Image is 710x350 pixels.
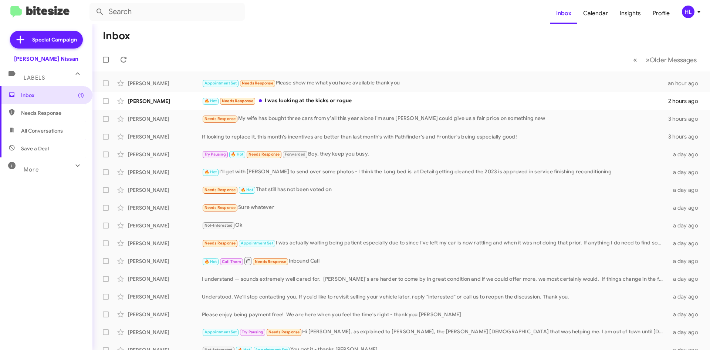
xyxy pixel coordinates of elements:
[669,204,704,211] div: a day ago
[204,205,236,210] span: Needs Response
[682,6,694,18] div: HL
[32,36,77,43] span: Special Campaign
[204,152,226,157] span: Try Pausing
[128,275,202,283] div: [PERSON_NAME]
[24,166,39,173] span: More
[204,330,237,334] span: Appointment Set
[668,97,704,105] div: 2 hours ago
[614,3,647,24] a: Insights
[231,152,243,157] span: 🔥 Hot
[248,152,280,157] span: Needs Response
[128,133,202,140] div: [PERSON_NAME]
[241,241,273,246] span: Appointment Set
[21,91,84,99] span: Inbox
[268,330,300,334] span: Needs Response
[202,114,668,123] div: My wife has bought three cars from y'all this year alone I'm sure [PERSON_NAME] could give us a f...
[669,169,704,176] div: a day ago
[577,3,614,24] a: Calendar
[255,259,286,264] span: Needs Response
[24,74,45,81] span: Labels
[669,186,704,194] div: a day ago
[202,239,669,247] div: I was actually waiting being patient especially due to since I've left my car is now rattling and...
[202,311,669,318] div: Please enjoy being payment free! We are here when you feel the time's right - thank you [PERSON_N...
[204,259,217,264] span: 🔥 Hot
[283,151,307,158] span: Forwarded
[128,151,202,158] div: [PERSON_NAME]
[669,275,704,283] div: a day ago
[128,204,202,211] div: [PERSON_NAME]
[202,293,669,300] div: Understood. We'll stop contacting you. If you'd like to revisit selling your vehicle later, reply...
[202,79,668,87] div: Please show me what you have available thank you
[629,52,701,67] nav: Page navigation example
[202,97,668,105] div: I was looking at the kicks or rogue
[21,127,63,134] span: All Conversations
[669,329,704,336] div: a day ago
[669,222,704,229] div: a day ago
[202,256,669,266] div: Inbound Call
[10,31,83,49] a: Special Campaign
[668,133,704,140] div: 3 hours ago
[204,170,217,174] span: 🔥 Hot
[128,80,202,87] div: [PERSON_NAME]
[128,97,202,105] div: [PERSON_NAME]
[78,91,84,99] span: (1)
[128,115,202,123] div: [PERSON_NAME]
[89,3,245,21] input: Search
[202,168,669,176] div: I'll get with [PERSON_NAME] to send over some photos - I think the Long bed is at Detail getting ...
[128,311,202,318] div: [PERSON_NAME]
[204,241,236,246] span: Needs Response
[204,223,233,228] span: Not-Interested
[202,275,669,283] div: I understand — sounds extremely well cared for. [PERSON_NAME]'s are harder to come by in great co...
[669,151,704,158] div: a day ago
[204,99,217,103] span: 🔥 Hot
[128,240,202,247] div: [PERSON_NAME]
[629,52,642,67] button: Previous
[550,3,577,24] a: Inbox
[669,257,704,265] div: a day ago
[204,187,236,192] span: Needs Response
[14,55,78,63] div: [PERSON_NAME] Nissan
[242,330,263,334] span: Try Pausing
[202,133,668,140] div: If looking to replace it, this month's incentives are better than last month's with Pathfinder's ...
[128,329,202,336] div: [PERSON_NAME]
[204,116,236,121] span: Needs Response
[202,150,669,159] div: Boy, they keep you busy.
[202,186,669,194] div: That still has not been voted on
[128,257,202,265] div: [PERSON_NAME]
[669,311,704,318] div: a day ago
[202,221,669,230] div: Ok
[668,80,704,87] div: an hour ago
[650,56,697,64] span: Older Messages
[204,81,237,86] span: Appointment Set
[128,222,202,229] div: [PERSON_NAME]
[202,203,669,212] div: Sure whatever
[669,240,704,247] div: a day ago
[128,169,202,176] div: [PERSON_NAME]
[241,187,253,192] span: 🔥 Hot
[647,3,676,24] a: Profile
[669,293,704,300] div: a day ago
[128,293,202,300] div: [PERSON_NAME]
[633,55,637,64] span: «
[676,6,702,18] button: HL
[21,145,49,152] span: Save a Deal
[222,259,241,264] span: Call Them
[202,328,669,336] div: Hi [PERSON_NAME], as explained to [PERSON_NAME], the [PERSON_NAME] [DEMOGRAPHIC_DATA] that was he...
[668,115,704,123] div: 3 hours ago
[646,55,650,64] span: »
[641,52,701,67] button: Next
[222,99,253,103] span: Needs Response
[103,30,130,42] h1: Inbox
[242,81,273,86] span: Needs Response
[128,186,202,194] div: [PERSON_NAME]
[21,109,84,117] span: Needs Response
